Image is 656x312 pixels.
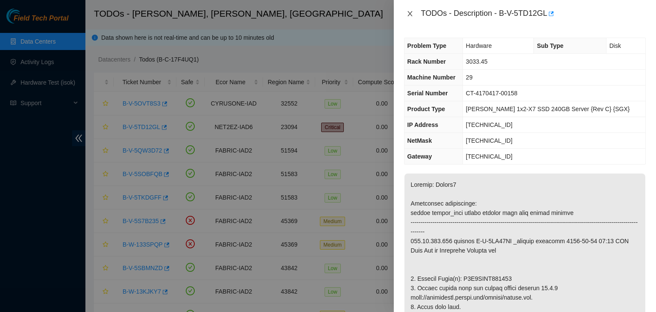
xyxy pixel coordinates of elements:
span: Sub Type [537,42,563,49]
span: NetMask [407,137,432,144]
div: TODOs - Description - B-V-5TD12GL [421,7,646,21]
span: close [407,10,413,17]
span: CT-4170417-00158 [466,90,518,97]
span: Serial Number [407,90,448,97]
span: Gateway [407,153,432,160]
span: 3033.45 [466,58,488,65]
span: [TECHNICAL_ID] [466,137,512,144]
span: IP Address [407,121,438,128]
span: [TECHNICAL_ID] [466,153,512,160]
span: Machine Number [407,74,456,81]
button: Close [404,10,416,18]
span: Problem Type [407,42,447,49]
span: Hardware [466,42,492,49]
span: [PERSON_NAME] 1x2-X7 SSD 240GB Server {Rev C} {SGX} [466,106,630,112]
span: [TECHNICAL_ID] [466,121,512,128]
span: Disk [609,42,621,49]
span: Rack Number [407,58,446,65]
span: Product Type [407,106,445,112]
span: 29 [466,74,473,81]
